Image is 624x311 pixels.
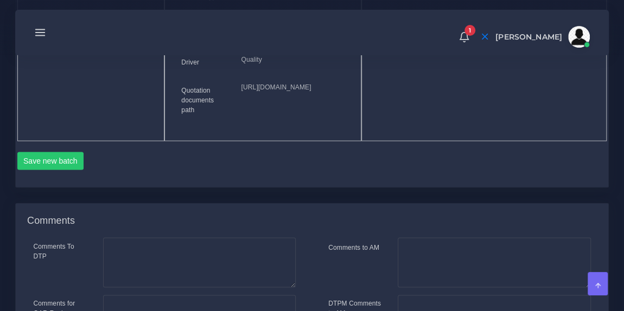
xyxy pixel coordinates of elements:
[495,33,562,41] span: [PERSON_NAME]
[241,82,344,93] p: [URL][DOMAIN_NAME]
[181,86,225,115] label: Quotation documents path
[568,26,590,48] img: avatar
[27,215,75,226] h4: Comments
[17,152,84,170] button: Save new batch
[181,57,199,67] label: Driver
[328,242,379,252] label: Comments to AM
[464,25,475,36] span: 1
[241,54,344,66] p: Quality
[34,241,87,261] label: Comments To DTP
[455,31,474,43] a: 1
[490,26,594,48] a: [PERSON_NAME]avatar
